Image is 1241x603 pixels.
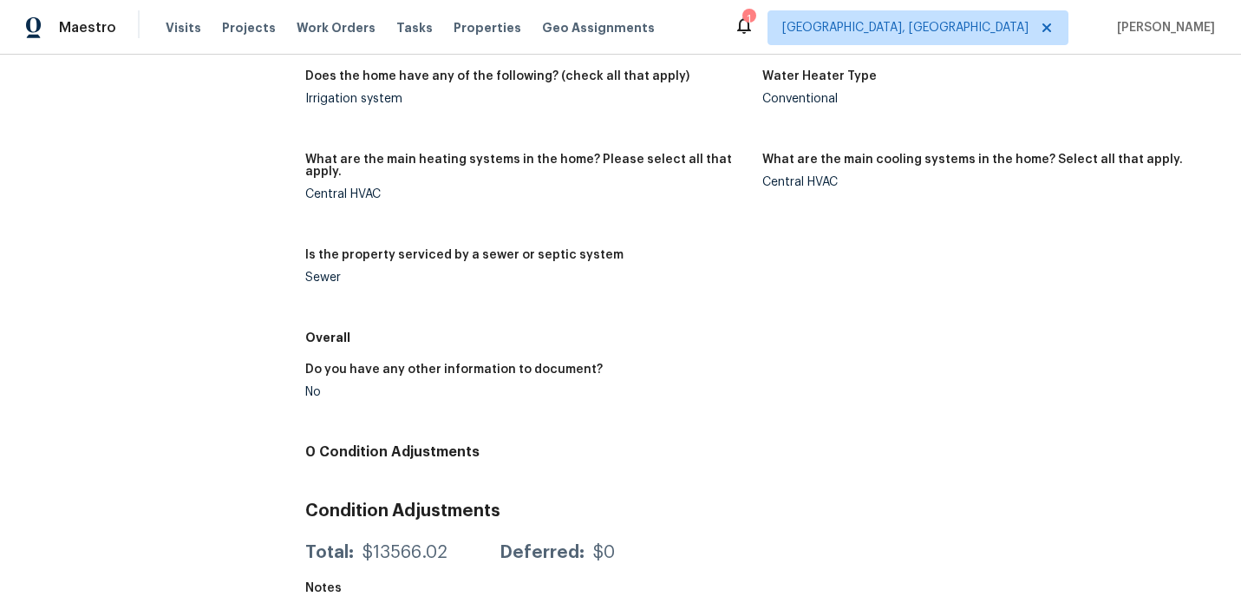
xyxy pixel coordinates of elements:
div: Central HVAC [305,188,749,200]
div: Sewer [305,272,749,284]
span: Tasks [396,22,433,34]
div: Total: [305,544,354,561]
span: Visits [166,19,201,36]
span: Projects [222,19,276,36]
h5: Overall [305,329,1220,346]
h5: Water Heater Type [762,70,877,82]
div: Irrigation system [305,93,749,105]
h3: Condition Adjustments [305,502,1220,520]
h5: Is the property serviced by a sewer or septic system [305,249,624,261]
div: $0 [593,544,615,561]
div: Deferred: [500,544,585,561]
h4: 0 Condition Adjustments [305,443,1220,461]
span: Work Orders [297,19,376,36]
div: $13566.02 [363,544,447,561]
div: 1 [742,10,754,28]
h5: Notes [305,582,342,594]
div: No [305,386,749,398]
h5: What are the main cooling systems in the home? Select all that apply. [762,154,1183,166]
h5: Does the home have any of the following? (check all that apply) [305,70,689,82]
div: Central HVAC [762,176,1206,188]
h5: What are the main heating systems in the home? Please select all that apply. [305,154,749,178]
div: Conventional [762,93,1206,105]
span: [PERSON_NAME] [1110,19,1215,36]
span: Geo Assignments [542,19,655,36]
span: [GEOGRAPHIC_DATA], [GEOGRAPHIC_DATA] [782,19,1029,36]
span: Properties [454,19,521,36]
h5: Do you have any other information to document? [305,364,603,376]
span: Maestro [59,19,116,36]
